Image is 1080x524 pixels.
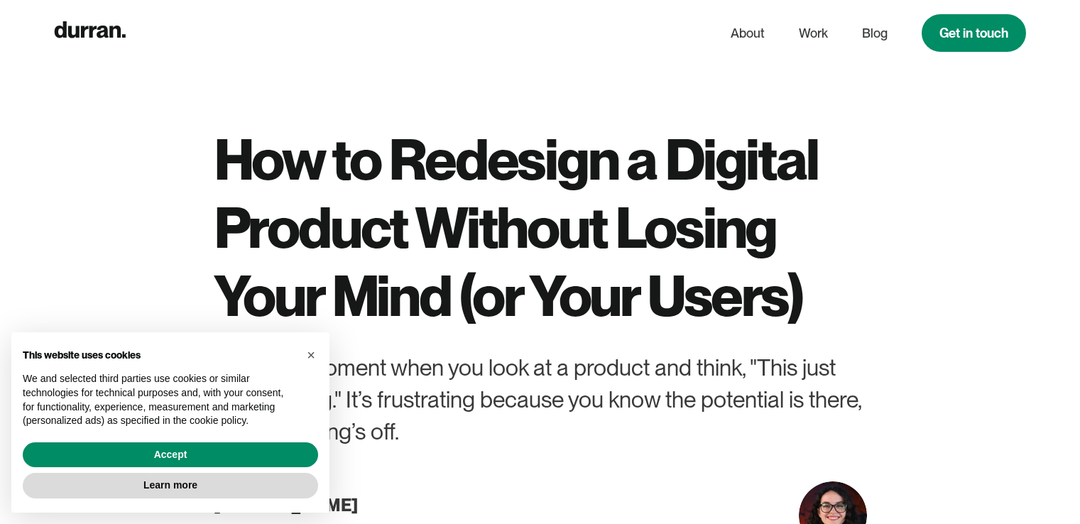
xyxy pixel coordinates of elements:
h1: How to Redesign a Digital Product Without Losing Your Mind (or Your Users) [214,125,867,329]
button: Learn more [23,473,318,498]
a: home [54,18,126,48]
a: Get in touch [922,14,1026,52]
div: There’s a moment when you look at a product and think, "This just isn’t working." It’s frustratin... [214,352,867,447]
a: About [731,20,765,47]
h2: This website uses cookies [23,349,295,361]
button: Close this notice [300,344,322,366]
span: × [307,347,315,363]
button: Accept [23,442,318,468]
a: Blog [862,20,888,47]
p: We and selected third parties use cookies or similar technologies for technical purposes and, wit... [23,372,295,427]
a: Work [799,20,828,47]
